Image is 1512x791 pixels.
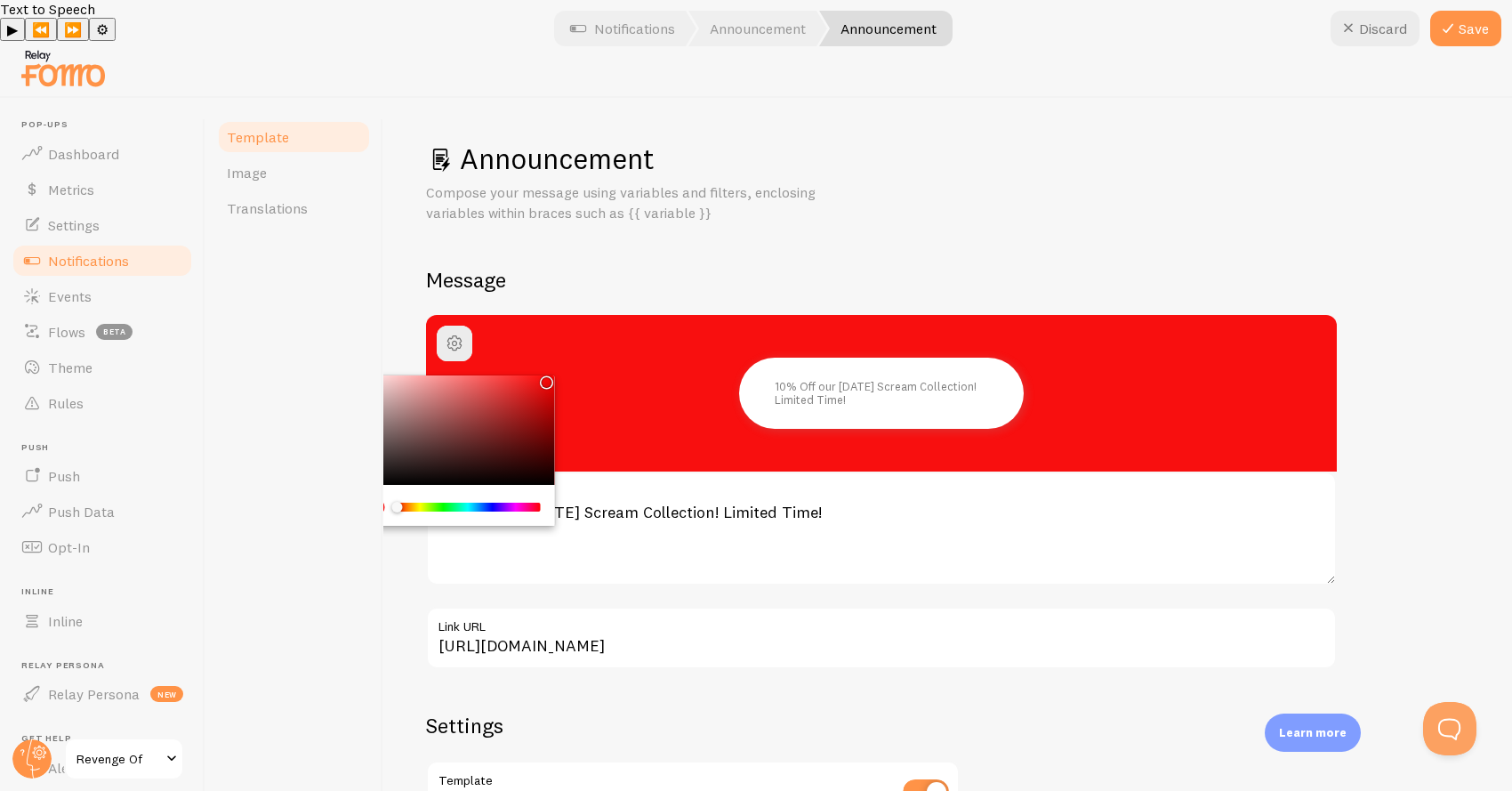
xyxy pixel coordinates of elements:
[426,141,1469,177] h1: Announcement
[216,119,372,155] a: Template
[48,538,90,556] span: Opt-In
[11,136,194,172] a: Dashboard
[21,119,194,131] span: Pop-ups
[216,190,372,226] a: Translations
[48,252,129,270] span: Notifications
[150,686,183,702] span: new
[19,45,108,91] img: fomo-relay-logo-orange.svg
[48,287,92,305] span: Events
[426,182,853,223] p: Compose your message using variables and filters, enclosing variables within braces such as {{ va...
[48,394,84,412] span: Rules
[21,660,194,672] span: Relay Persona
[11,385,194,421] a: Rules
[11,314,194,350] a: Flows beta
[11,494,194,529] a: Push Data
[48,467,80,485] span: Push
[11,243,194,278] a: Notifications
[11,350,194,385] a: Theme
[76,748,161,770] span: Revenge Of
[21,586,194,598] span: Inline
[355,375,555,527] div: Chrome color picker
[48,216,100,234] span: Settings
[426,607,1337,637] label: Link URL
[64,738,184,780] a: Revenge Of
[11,172,194,207] a: Metrics
[11,603,194,639] a: Inline
[1279,724,1347,741] p: Learn more
[11,458,194,494] a: Push
[25,18,57,41] button: Previous
[48,181,94,198] span: Metrics
[227,199,308,217] span: Translations
[48,323,85,341] span: Flows
[11,676,194,712] a: Relay Persona new
[426,712,960,739] h2: Settings
[775,380,988,406] p: 10% Off our [DATE] Scream Collection! Limited Time!
[227,164,267,182] span: Image
[21,733,194,745] span: Get Help
[11,529,194,565] a: Opt-In
[11,207,194,243] a: Settings
[21,442,194,454] span: Push
[1423,702,1476,755] iframe: Help Scout Beacon - Open
[48,503,115,521] span: Push Data
[426,472,1337,502] label: Notification Message
[11,278,194,314] a: Events
[227,128,289,146] span: Template
[1265,714,1361,752] div: Learn more
[48,612,83,630] span: Inline
[89,18,116,41] button: Settings
[96,324,133,340] span: beta
[48,359,92,376] span: Theme
[216,155,372,190] a: Image
[48,685,140,703] span: Relay Persona
[426,266,1469,294] h2: Message
[57,18,89,41] button: Forward
[48,145,119,163] span: Dashboard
